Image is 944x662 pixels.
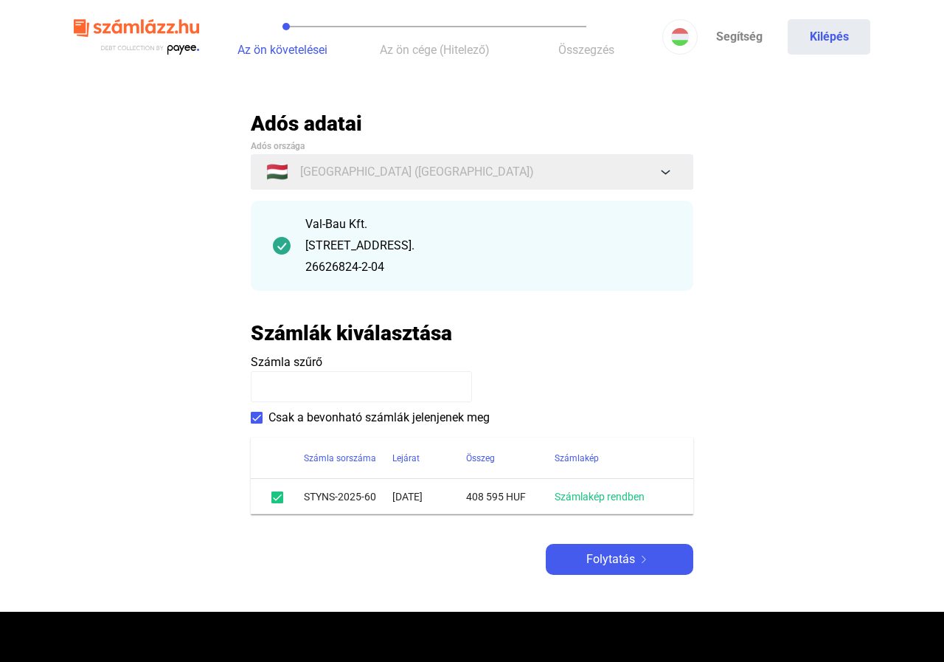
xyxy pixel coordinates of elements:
[586,551,635,568] span: Folytatás
[466,449,555,467] div: Összeg
[305,258,671,276] div: 26626824-2-04
[698,19,780,55] a: Segítség
[788,19,870,55] button: Kilépés
[304,449,392,467] div: Számla sorszáma
[662,19,698,55] button: HU
[237,43,327,57] span: Az ön követelései
[273,237,291,255] img: checkmark-darker-green-circle
[268,409,490,427] span: Csak a bevonható számlák jelenjenek meg
[305,237,671,255] div: [STREET_ADDRESS].
[251,154,693,190] button: 🇭🇺[GEOGRAPHIC_DATA] ([GEOGRAPHIC_DATA])
[555,449,599,467] div: Számlakép
[546,544,693,575] button: Folytatásarrow-right-white
[380,43,490,57] span: Az ön cége (Hitelező)
[304,479,392,514] td: STYNS-2025-60
[635,556,653,563] img: arrow-right-white
[305,216,671,233] div: Val-Bau Kft.
[392,449,466,467] div: Lejárat
[558,43,614,57] span: Összegzés
[300,163,534,181] span: [GEOGRAPHIC_DATA] ([GEOGRAPHIC_DATA])
[466,449,495,467] div: Összeg
[555,491,645,503] a: Számlakép rendben
[392,449,420,467] div: Lejárat
[251,320,452,346] h2: Számlák kiválasztása
[555,449,676,467] div: Számlakép
[466,479,555,514] td: 408 595 HUF
[74,13,199,61] img: szamlazzhu-logo
[251,111,693,137] h2: Adós adatai
[392,479,466,514] td: [DATE]
[251,141,305,151] span: Adós országa
[671,28,689,46] img: HU
[251,355,322,369] span: Számla szűrő
[266,163,288,181] span: 🇭🇺
[304,449,376,467] div: Számla sorszáma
